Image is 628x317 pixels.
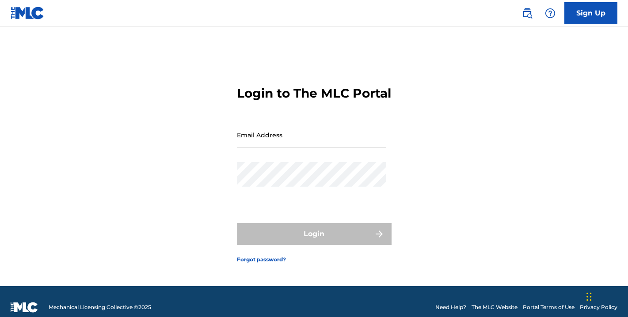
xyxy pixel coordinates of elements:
[580,303,617,311] a: Privacy Policy
[523,303,575,311] a: Portal Terms of Use
[237,86,391,101] h3: Login to The MLC Portal
[49,303,151,311] span: Mechanical Licensing Collective © 2025
[11,302,38,313] img: logo
[584,275,628,317] iframe: Chat Widget
[237,256,286,264] a: Forgot password?
[564,2,617,24] a: Sign Up
[545,8,556,19] img: help
[11,7,45,19] img: MLC Logo
[541,4,559,22] div: Help
[435,303,466,311] a: Need Help?
[472,303,518,311] a: The MLC Website
[518,4,536,22] a: Public Search
[522,8,533,19] img: search
[586,283,592,310] div: Drag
